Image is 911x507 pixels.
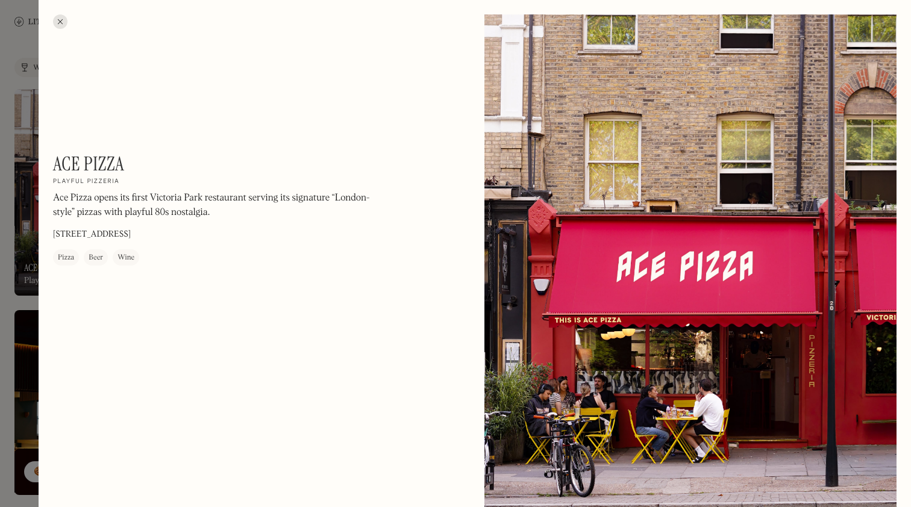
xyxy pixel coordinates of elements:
[89,252,103,264] div: Beer
[117,252,134,264] div: Wine
[53,228,131,241] p: [STREET_ADDRESS]
[58,252,74,264] div: Pizza
[53,178,119,186] h2: Playful pizzeria
[53,152,124,175] h1: Ace Pizza
[53,191,378,220] p: Ace Pizza opens its first Victoria Park restaurant serving its signature “London-style” pizzas wi...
